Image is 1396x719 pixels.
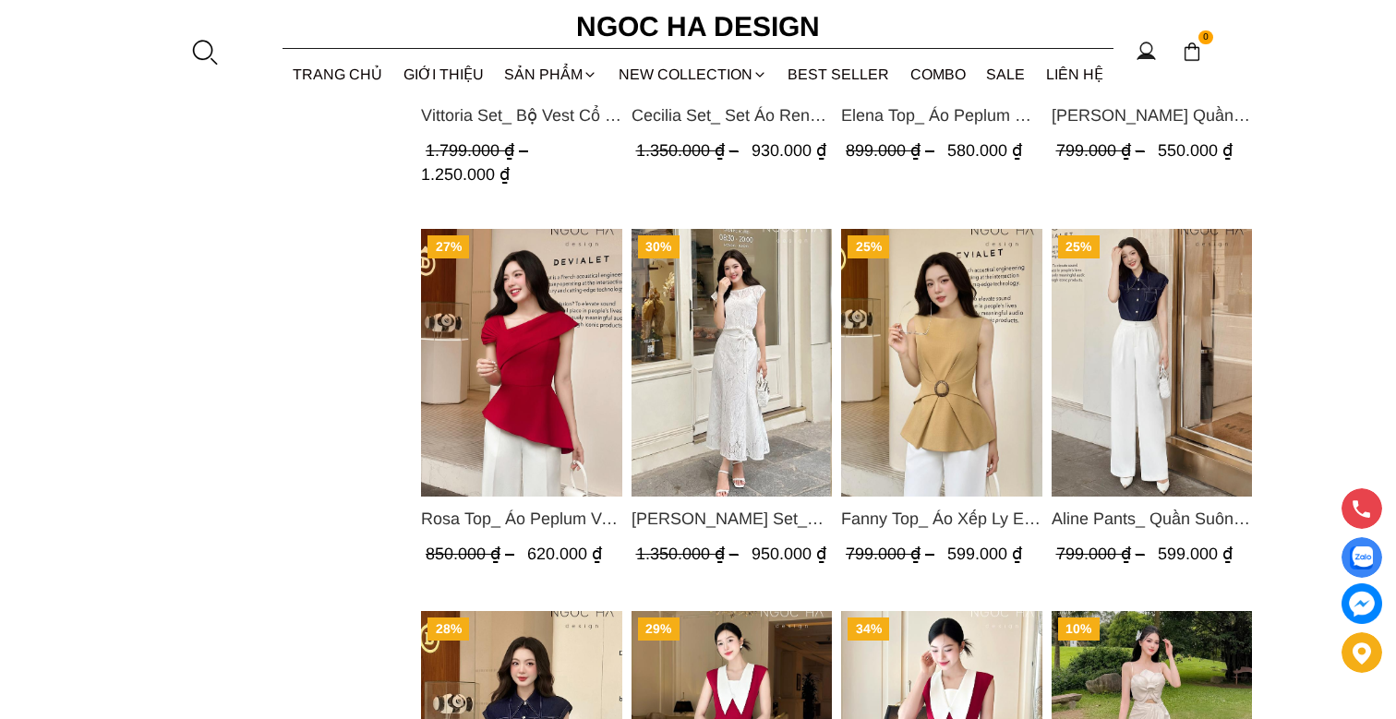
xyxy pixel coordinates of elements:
span: 799.000 ₫ [846,545,939,563]
img: Fanny Top_ Áo Xếp Ly Eo Sát Nách Màu Bee A1068 [841,229,1042,497]
a: Link to Cecilia Set_ Set Áo Ren Cổ Yếm Quần Suông Màu Kem BQ015 [632,102,833,128]
a: Link to Lara Pants_ Quần Suông Trắng Q059 [1052,102,1253,128]
a: Link to Isabella Set_ Bộ Ren Áo Sơ Mi Vai Chờm Chân Váy Đuôi Cá Màu Trắng BJ139 [632,506,833,532]
span: Fanny Top_ Áo Xếp Ly Eo Sát Nách Màu Bee A1068 [841,506,1042,532]
span: 850.000 ₫ [426,545,519,563]
span: 1.250.000 ₫ [421,165,510,184]
span: 550.000 ₫ [1158,141,1233,160]
img: Display image [1350,546,1373,569]
span: 580.000 ₫ [947,141,1022,160]
a: Product image - Aline Pants_ Quần Suông Xếp Ly Mềm Q063 [1052,229,1253,497]
a: Link to Fanny Top_ Áo Xếp Ly Eo Sát Nách Màu Bee A1068 [841,506,1042,532]
a: TRANG CHỦ [283,50,393,99]
span: Aline Pants_ Quần Suông Xếp Ly Mềm Q063 [1052,506,1253,532]
span: 0 [1198,30,1213,45]
a: BEST SELLER [777,50,900,99]
a: Link to Aline Pants_ Quần Suông Xếp Ly Mềm Q063 [1052,506,1253,532]
span: 899.000 ₫ [846,141,939,160]
span: 620.000 ₫ [527,545,602,563]
div: SẢN PHẨM [494,50,608,99]
span: 799.000 ₫ [1056,545,1149,563]
a: LIÊN HỆ [1036,50,1114,99]
a: Product image - Isabella Set_ Bộ Ren Áo Sơ Mi Vai Chờm Chân Váy Đuôi Cá Màu Trắng BJ139 [632,229,833,497]
a: Product image - Rosa Top_ Áo Peplum Vai Lệch Xếp Ly Màu Đỏ A1064 [421,229,622,497]
span: [PERSON_NAME] Set_ Bộ Ren Áo Sơ Mi Vai Chờm Chân Váy Đuôi Cá Màu Trắng BJ139 [632,506,833,532]
span: Cecilia Set_ Set Áo Ren Cổ Yếm Quần Suông Màu Kem BQ015 [632,102,833,128]
img: Rosa Top_ Áo Peplum Vai Lệch Xếp Ly Màu Đỏ A1064 [421,229,622,497]
span: Rosa Top_ Áo Peplum Vai Lệch Xếp Ly Màu Đỏ A1064 [421,506,622,532]
span: 599.000 ₫ [1158,545,1233,563]
a: GIỚI THIỆU [393,50,495,99]
span: [PERSON_NAME] Quần Suông Trắng Q059 [1052,102,1253,128]
span: 1.350.000 ₫ [636,141,743,160]
a: Display image [1342,537,1382,578]
span: 1.350.000 ₫ [636,545,743,563]
a: Link to Rosa Top_ Áo Peplum Vai Lệch Xếp Ly Màu Đỏ A1064 [421,506,622,532]
img: Aline Pants_ Quần Suông Xếp Ly Mềm Q063 [1052,229,1253,497]
a: Product image - Fanny Top_ Áo Xếp Ly Eo Sát Nách Màu Bee A1068 [841,229,1042,497]
a: Combo [900,50,977,99]
a: SALE [976,50,1036,99]
a: NEW COLLECTION [608,50,778,99]
a: Link to Vittoria Set_ Bộ Vest Cổ V Quần Suông Kẻ Sọc BQ013 [421,102,622,128]
span: Elena Top_ Áo Peplum Cổ Nhún Màu Trắng A1066 [841,102,1042,128]
img: img-CART-ICON-ksit0nf1 [1182,42,1202,62]
a: messenger [1342,583,1382,624]
span: 950.000 ₫ [752,545,826,563]
span: 599.000 ₫ [947,545,1022,563]
img: Isabella Set_ Bộ Ren Áo Sơ Mi Vai Chờm Chân Váy Đuôi Cá Màu Trắng BJ139 [632,229,833,497]
span: 799.000 ₫ [1056,141,1149,160]
span: 1.799.000 ₫ [426,141,533,160]
span: Vittoria Set_ Bộ Vest Cổ V Quần Suông Kẻ Sọc BQ013 [421,102,622,128]
a: Ngoc Ha Design [560,5,836,49]
span: 930.000 ₫ [752,141,826,160]
a: Link to Elena Top_ Áo Peplum Cổ Nhún Màu Trắng A1066 [841,102,1042,128]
